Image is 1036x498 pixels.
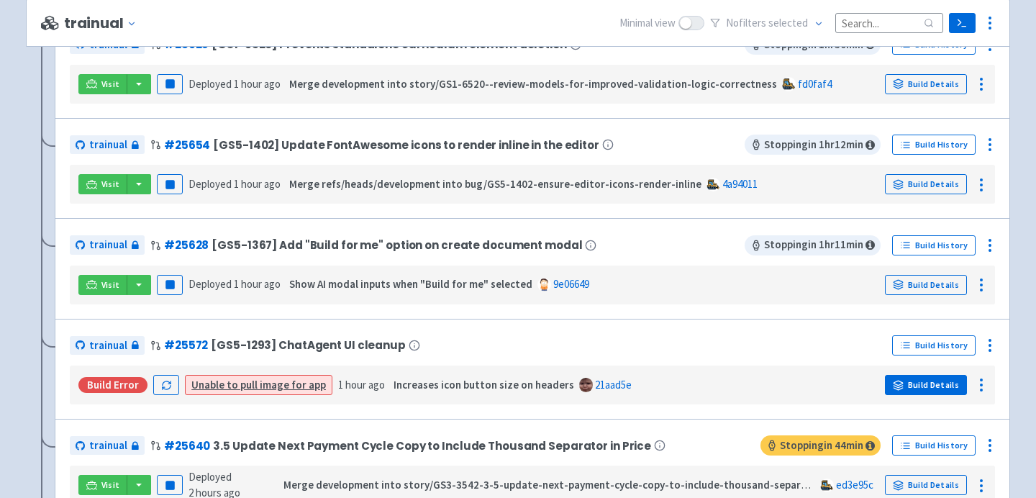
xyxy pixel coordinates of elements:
[211,339,406,351] span: [GS5-1293] ChatAgent UI cleanup
[70,135,145,155] a: trainual
[191,378,326,391] a: Unable to pull image for app
[213,440,651,452] span: 3.5 Update Next Payment Cycle Copy to Include Thousand Separator in Price
[892,435,976,456] a: Build History
[234,177,281,191] time: 1 hour ago
[157,475,183,495] button: Pause
[892,135,976,155] a: Build History
[164,438,210,453] a: #25640
[768,16,808,30] span: selected
[619,15,676,32] span: Minimal view
[885,275,967,295] a: Build Details
[553,277,589,291] a: 9e06649
[188,277,281,291] span: Deployed
[949,13,976,33] a: Terminal
[338,378,385,391] time: 1 hour ago
[70,235,145,255] a: trainual
[722,177,758,191] a: 4a94011
[234,277,281,291] time: 1 hour ago
[89,137,127,153] span: trainual
[283,478,863,492] strong: Merge development into story/GS3-3542-3-5-update-next-payment-cycle-copy-to-include-thousand-sepa...
[212,239,582,251] span: [GS5-1367] Add "Build for me" option on create document modal
[289,277,532,291] strong: Show AI modal inputs when "Build for me" selected
[798,77,832,91] a: fd0faf4
[234,77,281,91] time: 1 hour ago
[89,438,127,454] span: trainual
[164,237,209,253] a: #25628
[213,139,599,151] span: [GS5-1402] Update FontAwesome icons to render inline in the editor
[885,74,967,94] a: Build Details
[164,137,210,153] a: #25654
[78,475,127,495] a: Visit
[188,177,281,191] span: Deployed
[78,74,127,94] a: Visit
[885,475,967,495] a: Build Details
[892,235,976,255] a: Build History
[64,15,142,32] button: trainual
[89,338,127,354] span: trainual
[157,275,183,295] button: Pause
[745,235,881,255] span: Stopping in 1 hr 11 min
[726,15,808,32] span: No filter s
[885,174,967,194] a: Build Details
[70,436,145,456] a: trainual
[157,174,183,194] button: Pause
[101,178,120,190] span: Visit
[101,279,120,291] span: Visit
[89,237,127,253] span: trainual
[188,77,281,91] span: Deployed
[78,377,147,393] div: Build Error
[101,479,120,491] span: Visit
[157,74,183,94] button: Pause
[289,77,777,91] strong: Merge development into story/GS1-6520--review-models-for-improved-validation-logic-correctness
[78,275,127,295] a: Visit
[745,135,881,155] span: Stopping in 1 hr 12 min
[595,378,632,391] a: 21aad5e
[892,335,976,356] a: Build History
[101,78,120,90] span: Visit
[835,13,943,32] input: Search...
[289,177,701,191] strong: Merge refs/heads/development into bug/GS5-1402-ensure-editor-icons-render-inline
[70,336,145,356] a: trainual
[760,435,881,456] span: Stopping in 44 min
[394,378,574,391] strong: Increases icon button size on headers
[78,174,127,194] a: Visit
[836,478,873,492] a: ed3e95c
[885,375,967,395] a: Build Details
[164,338,208,353] a: #25572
